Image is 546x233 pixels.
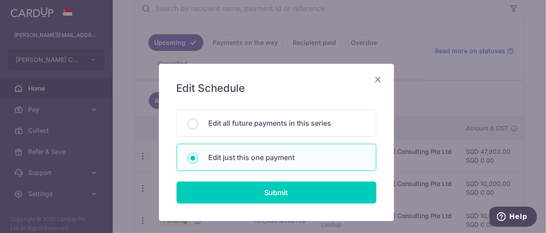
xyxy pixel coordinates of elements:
h5: Edit Schedule [177,81,376,95]
p: Edit just this one payment [209,152,365,163]
button: Close [373,74,384,85]
p: Edit all future payments in this series [209,118,365,128]
iframe: Opens a widget where you can find more information [490,207,537,229]
input: Submit [177,182,376,204]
